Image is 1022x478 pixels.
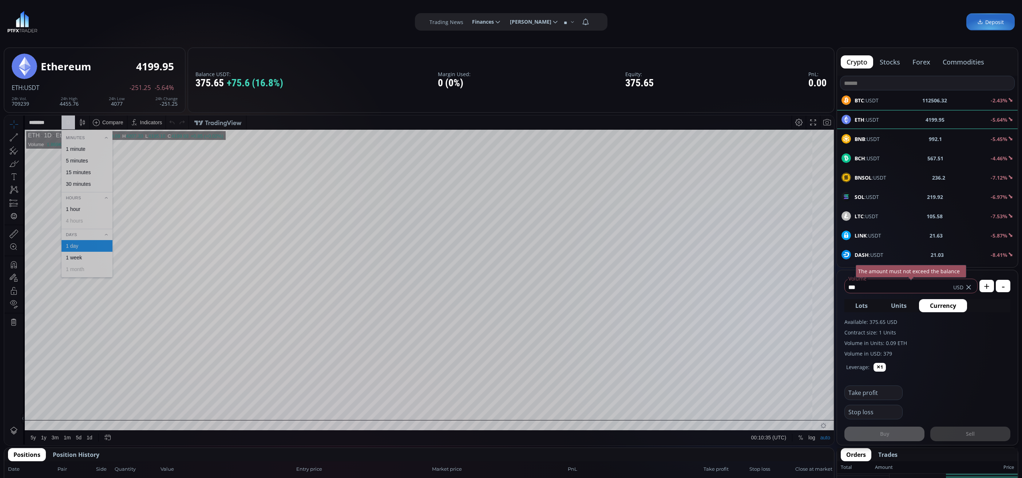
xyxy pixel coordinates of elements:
[991,155,1007,162] b: -4.46%
[931,251,944,259] b: 21.03
[841,55,873,68] button: crypto
[8,466,55,473] span: Date
[841,448,871,461] button: Orders
[855,136,865,142] b: BNB
[927,212,943,220] b: 105.58
[47,17,76,23] div: Ethereum
[874,363,886,372] button: ✕1
[930,301,956,310] span: Currency
[844,318,1010,326] label: Available: 375.65 USD
[144,18,161,23] div: 4195.10
[227,78,283,89] span: +75.6 (16.8%)
[841,463,875,472] div: Total
[438,78,471,89] div: 0 (0%)
[991,136,1007,142] b: -5.45%
[991,251,1007,258] b: -8.41%
[24,17,35,23] div: ETH
[922,97,947,104] b: 112506.32
[855,232,867,239] b: LINK
[467,15,494,29] span: Finances
[53,450,99,459] span: Position History
[855,135,880,143] span: :USDT
[874,55,906,68] button: stocks
[953,283,963,291] span: USD
[855,232,881,239] span: :USDT
[927,193,943,201] b: 219.92
[801,315,813,329] div: Toggle Log Scale
[12,97,29,106] div: 709239
[24,26,39,32] div: Volume
[62,91,76,97] div: 1 hour
[846,450,866,459] span: Orders
[804,319,811,325] div: log
[62,66,86,71] div: 30 minutes
[155,85,174,91] span: -5.64%
[855,213,864,220] b: LTC
[7,11,37,33] img: LOGO
[749,466,793,473] span: Stop loss
[57,78,108,86] div: Hours
[13,450,40,459] span: Positions
[432,466,566,473] span: Market price
[72,319,78,325] div: 5d
[932,174,945,181] b: 236.2
[58,466,94,473] span: Pair
[98,4,119,10] div: Compare
[37,319,42,325] div: 1y
[808,71,827,77] label: PnL:
[907,55,936,68] button: forex
[855,174,886,181] span: :USDT
[855,193,879,201] span: :USDT
[855,174,872,181] b: BNSOL
[927,154,943,162] b: 567.51
[62,42,84,48] div: 5 minutes
[568,466,701,473] span: PnL
[816,319,826,325] div: auto
[17,298,20,308] div: Hide Drawings Toolbar
[979,280,994,292] button: +
[62,31,81,36] div: 1 minute
[937,55,990,68] button: commodities
[855,97,879,104] span: :USDT
[109,97,125,101] div: 24h Low
[59,319,66,325] div: 1m
[977,18,1004,26] span: Deposit
[136,4,158,10] div: Indicators
[8,448,46,461] button: Positions
[873,448,903,461] button: Trades
[96,466,112,473] span: Side
[991,97,1007,104] b: -2.43%
[996,280,1010,292] button: -
[891,301,907,310] span: Units
[109,97,125,106] div: 4077
[966,13,1015,31] a: Deposit
[744,315,784,329] button: 00:10:35 (UTC)
[844,329,1010,336] label: Contract size: 1 Units
[296,466,430,473] span: Entry price
[855,154,880,162] span: :USDT
[7,97,12,104] div: 
[195,78,283,89] div: 375.65
[62,102,79,108] div: 4 hours
[844,350,1010,357] label: Volume in USD: 379
[195,71,283,77] label: Balance USDT:
[878,450,898,459] span: Trades
[991,193,1007,200] b: -6.97%
[855,212,878,220] span: :USDT
[12,97,29,101] div: 24h Vol.
[929,135,942,143] b: 992.1
[795,466,830,473] span: Close at market
[62,54,86,60] div: 15 minutes
[62,139,78,145] div: 1 week
[62,151,80,157] div: 1 month
[60,97,79,101] div: 24h High
[186,18,219,23] div: +0.85 (+0.02%)
[893,463,1014,472] div: Price
[991,213,1007,220] b: -7.53%
[62,4,66,10] div: D
[122,18,139,23] div: 4207.33
[62,128,74,133] div: 1 day
[808,78,827,89] div: 0.00
[47,319,54,325] div: 3m
[846,363,870,371] label: Leverage:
